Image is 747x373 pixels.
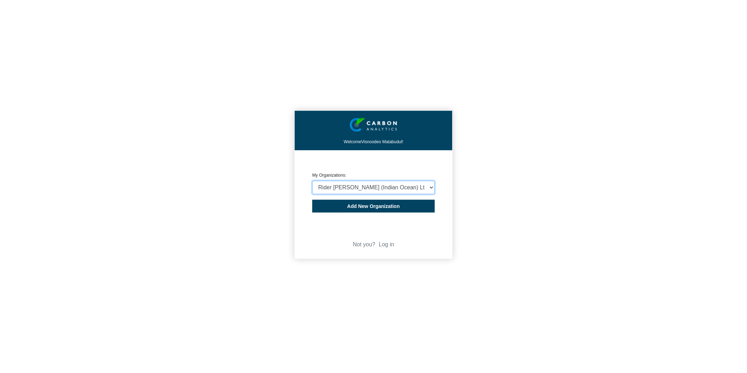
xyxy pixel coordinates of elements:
span: Not you? [353,241,375,247]
span: Welcome [344,139,362,144]
a: Log in [379,241,394,247]
img: insight-logo-2.png [350,118,397,132]
button: Add New Organization [312,200,435,213]
span: Add New Organization [347,203,400,209]
p: CREATE ORGANIZATION [312,161,435,166]
label: My Organizations: [312,173,346,178]
span: Visnoodeo Matabudul! [361,139,403,144]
